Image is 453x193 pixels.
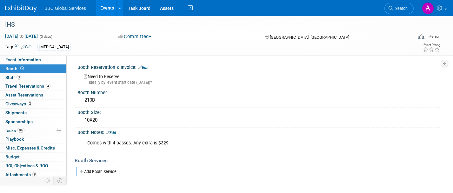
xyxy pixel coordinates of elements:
[19,66,25,71] span: Booth not reserved yet
[17,75,21,80] span: 3
[3,19,403,30] div: IHS
[77,128,440,136] div: Booth Notes:
[5,172,37,177] span: Attachments
[44,6,86,11] span: BBC Global Services
[5,119,33,124] span: Sponsorships
[17,128,24,133] span: 0%
[5,128,24,133] span: Tasks
[5,101,32,106] span: Giveaways
[5,136,24,142] span: Playbook
[0,56,66,64] a: Event Information
[21,45,32,49] a: Edit
[0,126,66,135] a: Tasks0%
[5,33,38,39] span: [DATE] [DATE]
[0,73,66,82] a: Staff3
[77,63,440,71] div: Booth Reservation & Invoice:
[0,109,66,117] a: Shipments
[5,92,43,97] span: Asset Reservations
[77,88,440,96] div: Booth Number:
[423,43,440,47] div: Event Rating
[5,154,20,159] span: Budget
[5,163,48,168] span: ROI, Objectives & ROO
[5,110,27,115] span: Shipments
[5,75,21,80] span: Staff
[0,82,66,90] a: Travel Reservations4
[5,57,41,62] span: Event Information
[138,65,149,70] a: Edit
[0,144,66,152] a: Misc. Expenses & Credits
[82,95,436,105] div: 210D
[393,6,408,11] span: Search
[18,34,24,39] span: to
[39,35,52,39] span: (3 days)
[0,117,66,126] a: Sponsorships
[5,66,25,71] span: Booth
[83,137,370,150] div: Comes with 4 passes. Any extra is $329
[116,33,154,40] button: Committed
[422,2,434,14] img: Alex Corrigan
[84,80,436,85] div: Ideally by: event start date ([DATE])?
[82,115,436,125] div: 10X20
[0,135,66,143] a: Playbook
[43,176,54,185] td: Personalize Event Tab Strip
[54,176,67,185] td: Toggle Event Tabs
[0,170,66,179] a: Attachments8
[46,84,50,89] span: 4
[425,34,440,39] div: In-Person
[75,157,440,164] div: Booth Services
[32,172,37,177] span: 8
[106,130,116,135] a: Edit
[5,43,32,51] td: Tags
[28,101,32,106] span: 2
[0,100,66,108] a: Giveaways2
[0,91,66,99] a: Asset Reservations
[0,64,66,73] a: Booth
[77,108,440,116] div: Booth Size:
[5,145,55,150] span: Misc. Expenses & Credits
[5,5,37,12] img: ExhibitDay
[384,3,414,14] a: Search
[5,83,50,89] span: Travel Reservations
[76,167,120,176] a: Add Booth Service
[376,33,440,43] div: Event Format
[270,35,349,40] span: [GEOGRAPHIC_DATA], [GEOGRAPHIC_DATA]
[0,162,66,170] a: ROI, Objectives & ROO
[82,72,436,85] div: Need to Reserve
[37,44,71,50] div: [MEDICAL_DATA]
[418,34,424,39] img: Format-Inperson.png
[0,153,66,161] a: Budget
